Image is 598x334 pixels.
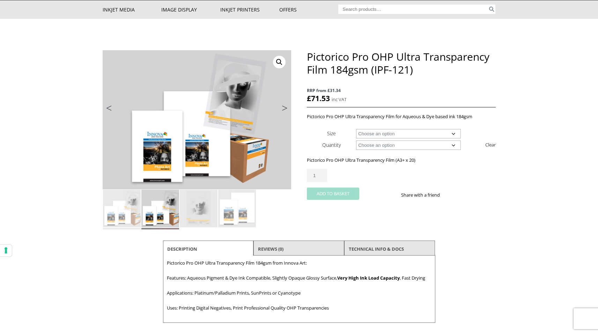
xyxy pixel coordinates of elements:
[457,192,462,198] img: twitter sharing button
[307,113,495,121] p: Pictorico Pro OHP Ultra Transparency Film for Aqueous & Dye based ink 184gsm
[141,228,179,266] img: Pictorico Pro OHP Ultra Transparency Film 184gsm (IPF-121) - Image 6
[167,274,431,282] p: Features: Aqueous Pigment & Dye Ink Compatible, Slightly Opaque Glossy Surface, , Fast Drying
[307,93,311,103] span: £
[180,190,217,227] img: Pictorico Pro OHP Ultra Transparency Film 184gsm (IPF-121) - Image 3
[258,243,283,255] a: Reviews (0)
[349,243,404,255] a: TECHNICAL INFO & DOCS
[279,0,338,19] a: Offers
[167,243,197,255] a: Description
[307,86,495,94] span: RRP from £31.34
[307,169,327,182] input: Product quantity
[307,50,495,76] h1: Pictorico Pro OHP Ultra Transparency Film 184gsm (IPF-121)
[338,5,488,14] input: Search products…
[218,190,256,227] img: Pictorico Pro OHP Ultra Transparency Film 184gsm (IPF-121) - Image 4
[103,228,141,266] img: Pictorico Pro OHP Ultra Transparency Film 184gsm (IPF-121) - Image 5
[220,0,279,19] a: Inkjet Printers
[167,289,431,297] p: Applications: Platinum/Palladium Prints, SunPrints or Cyanotype
[401,191,448,199] p: Share with a friend
[307,188,359,200] button: Add to basket
[307,156,495,164] p: Pictorico Pro OHP Ultra Transparency Film (A3+ x 20)
[141,190,179,227] img: Pictorico Pro OHP Ultra Transparency Film 184gsm (IPF-121) - Image 2
[307,93,330,103] bdi: 71.53
[161,0,220,19] a: Image Display
[322,142,341,148] label: Quantity
[167,304,431,312] p: Uses: Printing Digital Negatives, Print Professional Quality OHP Transparencies
[167,259,431,267] p: Pictorico Pro OHP Ultra Transparency Film 184gsm from Innova Art:
[103,0,162,19] a: Inkjet Media
[448,192,454,198] img: facebook sharing button
[485,139,496,150] a: Clear options
[488,5,496,14] button: Search
[337,275,400,281] strong: Very High Ink Load Capacity
[465,192,471,198] img: email sharing button
[273,56,286,68] a: View full-screen image gallery
[327,130,336,137] label: Size
[103,190,141,227] img: Pictorico Pro OHP Ultra Transparency Film 184gsm (IPF-121)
